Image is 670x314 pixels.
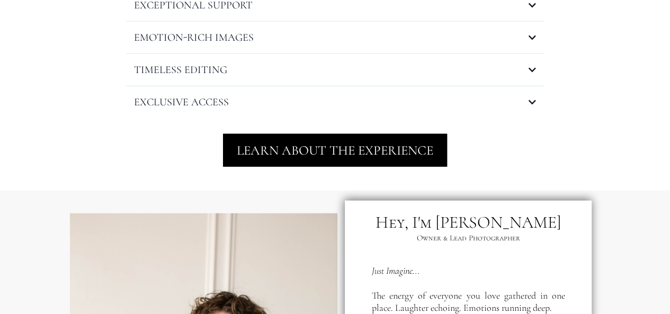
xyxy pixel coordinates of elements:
[371,265,383,276] em: Just
[386,265,419,276] em: Imagine...
[134,30,254,46] h4: EMOTION-RICH IMAGES
[371,211,565,234] p: Hey, I'm [PERSON_NAME]
[134,62,227,78] h4: TIMELESS EDITING
[134,94,229,110] h4: EXCLUSIVE ACCESS
[237,142,433,158] span: LEARN ABOUT THE EXPERIENCE
[371,233,565,244] p: Owner & Lead Photographer
[223,134,447,167] a: LEARN ABOUT THE EXPERIENCE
